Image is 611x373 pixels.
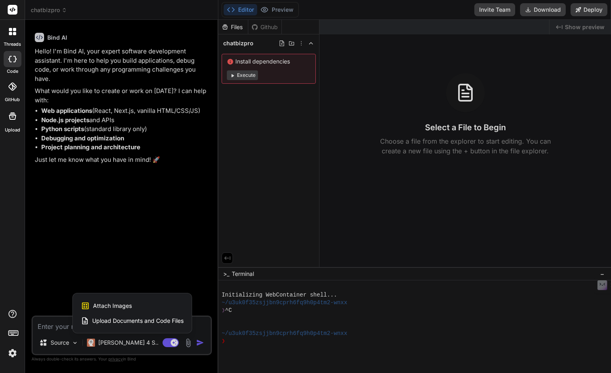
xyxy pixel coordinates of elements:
label: Upload [5,127,20,134]
label: GitHub [5,96,20,103]
span: Attach Images [93,302,132,310]
span: Upload Documents and Code Files [92,317,184,325]
label: threads [4,41,21,48]
img: settings [6,346,19,360]
label: code [7,68,18,75]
